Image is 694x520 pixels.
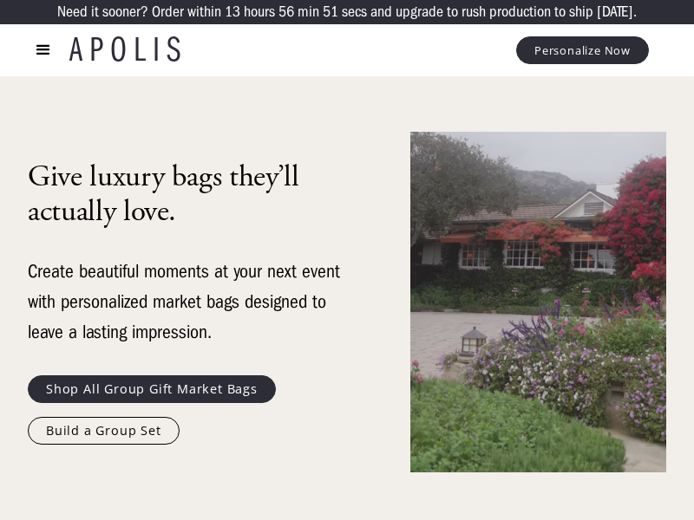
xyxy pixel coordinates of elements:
[69,33,187,68] a: APOLIS
[28,375,276,403] a: Shop All Group Gift Market Bags
[244,4,275,20] p: hours
[28,257,341,348] div: Create beautiful moments at your next event with personalized market bags designed to leave a las...
[57,4,221,20] p: Need it sooner? Order within
[225,4,240,20] p: 13
[278,4,294,20] p: 56
[370,4,637,20] p: and upgrade to rush production to ship [DATE].
[342,4,367,20] p: secs
[28,159,341,229] h1: Give luxury bags they’ll actually love.
[28,417,180,445] a: Build a Group Set
[323,4,338,20] p: 51
[298,4,319,20] p: min
[516,36,649,64] a: Personalize Now
[17,24,69,76] div: menu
